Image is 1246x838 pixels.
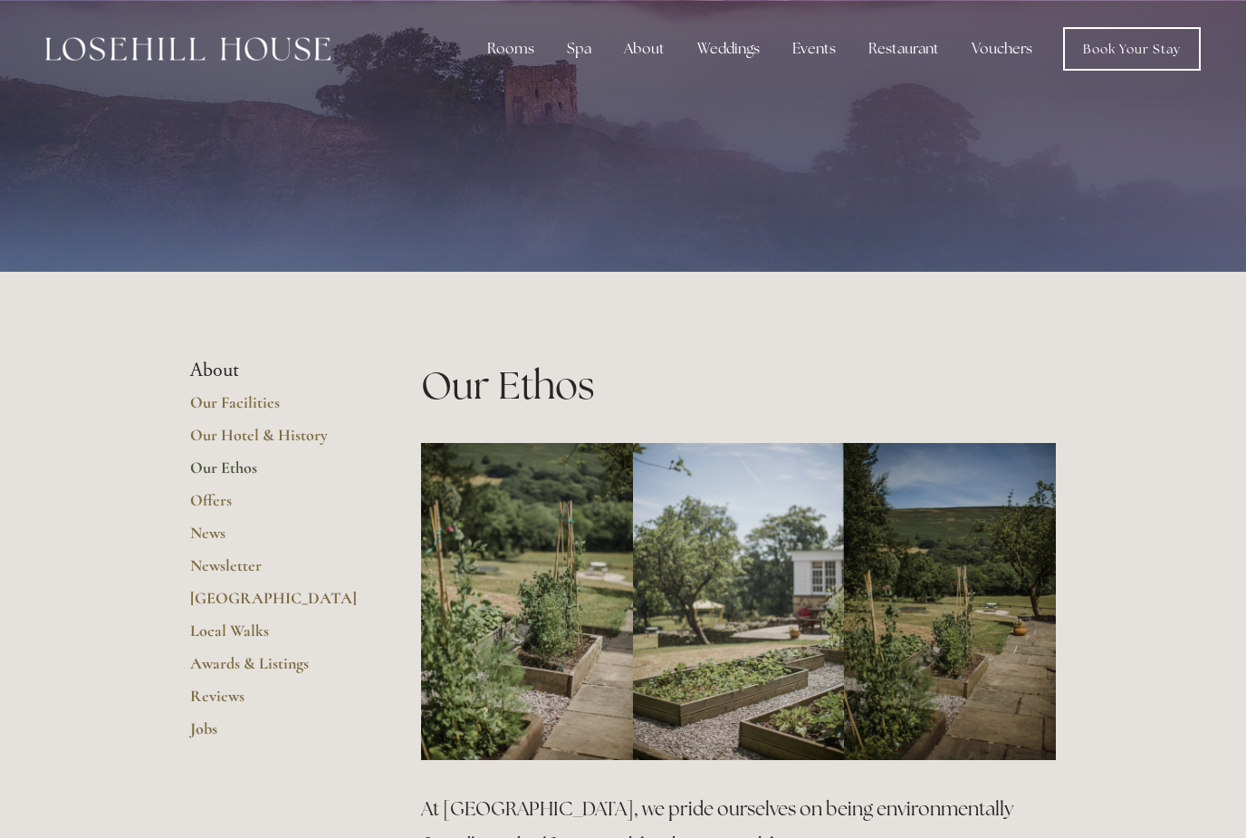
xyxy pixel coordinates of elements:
h1: Our Ethos [421,359,1056,412]
a: Reviews [190,686,363,718]
a: [GEOGRAPHIC_DATA] [190,588,363,621]
a: Book Your Stay [1063,27,1201,71]
img: photos of the garden beds, Losehill Hotel [421,443,633,761]
img: Losehill House [45,37,331,61]
a: Vouchers [957,31,1047,67]
a: Jobs [190,718,363,751]
div: Weddings [683,31,774,67]
a: Newsletter [190,555,363,588]
div: Spa [552,31,606,67]
img: vegetable garden bed, Losehill Hotel [633,443,845,761]
a: Local Walks [190,621,363,653]
a: Offers [190,490,363,523]
a: Our Ethos [190,458,363,490]
a: News [190,523,363,555]
div: About [609,31,679,67]
a: Our Facilities [190,392,363,425]
li: About [190,359,363,382]
a: Our Hotel & History [190,425,363,458]
div: Rooms [473,31,549,67]
a: Awards & Listings [190,653,363,686]
div: Events [778,31,850,67]
img: Photo of vegetable garden bed, Losehill Hotel [844,443,1056,761]
div: Restaurant [854,31,954,67]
